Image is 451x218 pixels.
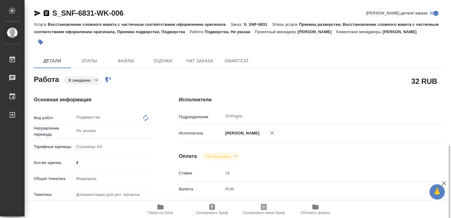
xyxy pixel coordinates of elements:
[244,22,272,27] p: S_SNF-6831
[48,22,230,27] p: Восстановление сложного макета с частичным соответствием оформлению оригинала
[111,57,141,65] span: Файлы
[34,96,154,103] h4: Основная информация
[190,29,205,34] p: Работа
[179,130,223,136] p: Исполнитель
[179,114,223,120] p: Подразделение
[205,154,232,159] button: Не оплачена
[74,173,154,184] div: Медицина
[205,29,255,34] p: Подверстка, Не указан
[64,76,100,84] div: В ожидании
[179,186,223,192] p: Валюта
[52,9,123,17] a: S_SNF-6831-WK-006
[243,211,285,215] span: Скопировать мини-бриф
[179,96,444,103] h4: Исполнители
[74,142,154,152] div: Страница А4
[43,10,50,17] button: Скопировать ссылку
[265,126,279,140] button: Удалить исполнителя
[382,29,421,34] p: [PERSON_NAME]
[135,201,186,218] button: Папка на Drive
[179,170,223,176] p: Ставка
[196,211,228,215] span: Скопировать бриф
[411,76,437,86] h2: 32 RUB
[148,57,178,65] span: Оценки
[223,169,422,177] input: Пустое поле
[231,22,244,27] p: Заказ:
[34,192,74,198] p: Тематика
[67,78,93,83] button: В ожидании
[336,29,382,34] p: Клиентские менеджеры
[179,153,197,160] h4: Оплата
[432,185,442,198] span: 🙏
[74,158,154,167] input: ✎ Введи что-нибудь
[34,176,74,182] p: Общая тематика
[298,29,336,34] p: [PERSON_NAME]
[34,160,74,166] p: Кол-во единиц
[38,57,67,65] span: Детали
[272,22,299,27] p: Этапы услуги
[223,184,422,194] div: RUB
[34,125,74,138] p: Направление перевода
[290,201,341,218] button: Обновить файлы
[185,57,215,65] span: Чат заказа
[238,201,290,218] button: Скопировать мини-бриф
[34,144,74,150] p: Тарифные единицы
[186,201,238,218] button: Скопировать бриф
[34,35,47,49] button: Добавить тэг
[74,57,104,65] span: Этапы
[34,73,59,84] h2: Работа
[202,152,239,161] div: В ожидании
[366,10,427,16] span: [PERSON_NAME] детали заказа
[74,189,154,200] div: Документация для рег. органов
[148,211,173,215] span: Папка на Drive
[222,57,251,65] span: SmartCat
[34,22,48,27] p: Услуга
[34,10,41,17] button: Скопировать ссылку для ЯМессенджера
[255,29,297,34] p: Проектный менеджер
[429,184,445,200] button: 🙏
[34,115,74,121] p: Вид работ
[300,211,330,215] span: Обновить файлы
[223,130,259,136] p: [PERSON_NAME]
